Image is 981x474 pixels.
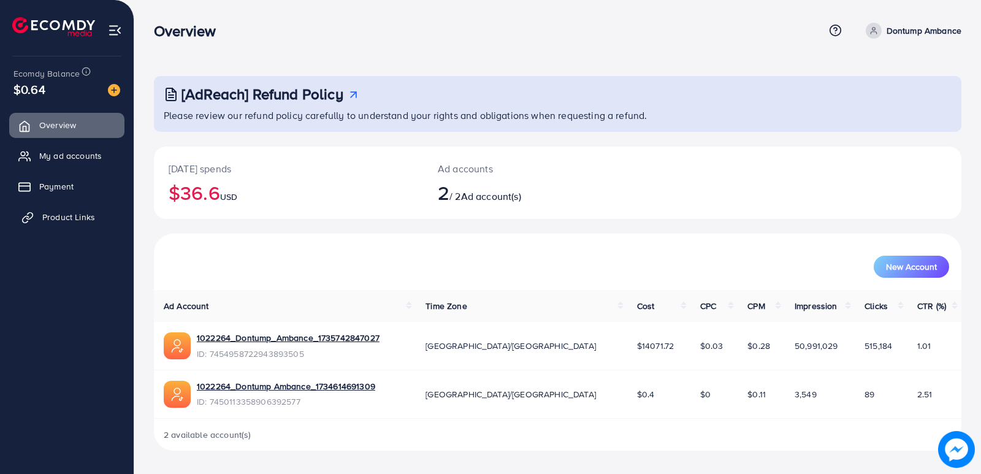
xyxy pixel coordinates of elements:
[795,300,838,312] span: Impression
[13,67,80,80] span: Ecomdy Balance
[865,300,888,312] span: Clicks
[917,340,931,352] span: 1.01
[42,211,95,223] span: Product Links
[887,23,961,38] p: Dontump Ambance
[438,178,449,207] span: 2
[164,108,954,123] p: Please review our refund policy carefully to understand your rights and obligations when requesti...
[220,191,237,203] span: USD
[197,380,375,392] a: 1022264_Dontump Ambance_1734614691309
[197,348,380,360] span: ID: 7454958722943893505
[169,161,408,176] p: [DATE] spends
[164,300,209,312] span: Ad Account
[164,381,191,408] img: ic-ads-acc.e4c84228.svg
[700,300,716,312] span: CPC
[108,84,120,96] img: image
[747,388,766,400] span: $0.11
[795,388,817,400] span: 3,549
[939,432,974,467] img: image
[886,262,937,271] span: New Account
[438,181,610,204] h2: / 2
[865,388,874,400] span: 89
[438,161,610,176] p: Ad accounts
[169,181,408,204] h2: $36.6
[637,388,655,400] span: $0.4
[39,150,102,162] span: My ad accounts
[197,332,380,344] a: 1022264_Dontump_Ambance_1735742847027
[9,174,124,199] a: Payment
[700,388,711,400] span: $0
[917,300,946,312] span: CTR (%)
[108,23,122,37] img: menu
[12,17,95,36] img: logo
[917,388,933,400] span: 2.51
[747,340,770,352] span: $0.28
[795,340,838,352] span: 50,991,029
[39,180,74,193] span: Payment
[154,22,226,40] h3: Overview
[865,340,892,352] span: 515,184
[747,300,765,312] span: CPM
[426,340,596,352] span: [GEOGRAPHIC_DATA]/[GEOGRAPHIC_DATA]
[13,80,45,98] span: $0.64
[39,119,76,131] span: Overview
[461,189,521,203] span: Ad account(s)
[164,429,251,441] span: 2 available account(s)
[426,300,467,312] span: Time Zone
[9,113,124,137] a: Overview
[874,256,949,278] button: New Account
[426,388,596,400] span: [GEOGRAPHIC_DATA]/[GEOGRAPHIC_DATA]
[9,205,124,229] a: Product Links
[9,143,124,168] a: My ad accounts
[637,340,674,352] span: $14071.72
[197,396,375,408] span: ID: 7450113358906392577
[861,23,961,39] a: Dontump Ambance
[637,300,655,312] span: Cost
[164,332,191,359] img: ic-ads-acc.e4c84228.svg
[700,340,723,352] span: $0.03
[181,85,343,103] h3: [AdReach] Refund Policy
